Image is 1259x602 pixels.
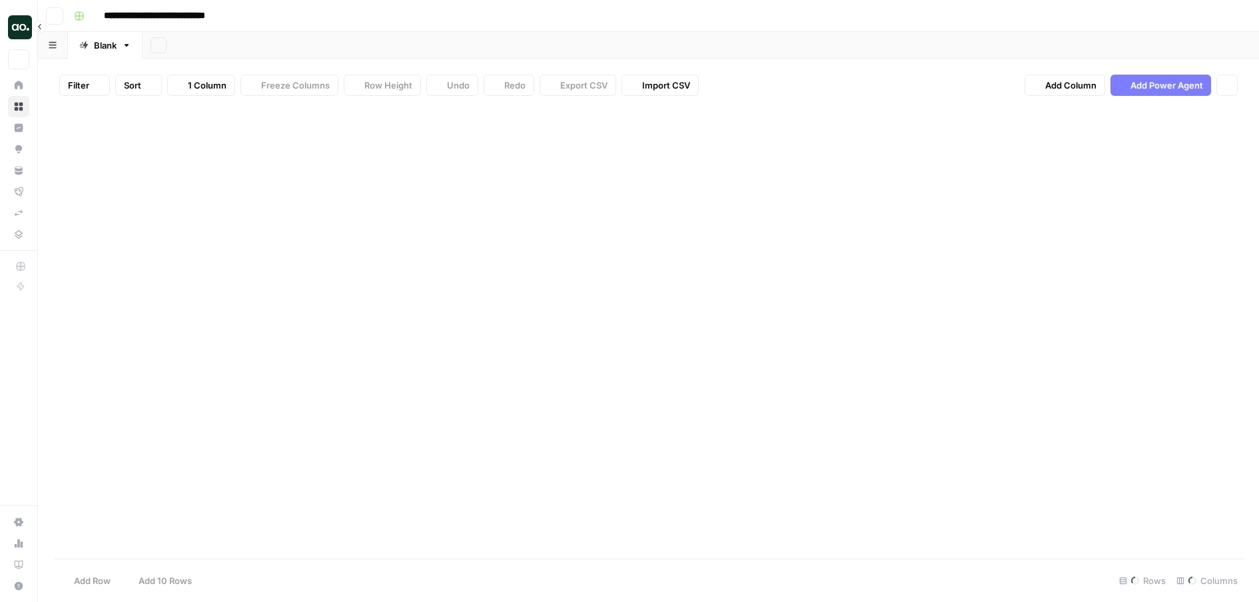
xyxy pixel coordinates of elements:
a: Opportunities [8,139,29,160]
a: Syncs [8,202,29,224]
button: Freeze Columns [240,75,338,96]
button: Workspace: AirOps [8,11,29,44]
div: Rows [1114,570,1171,591]
button: Add 10 Rows [119,570,200,591]
button: Row Height [344,75,421,96]
a: Home [8,75,29,96]
span: Add Column [1045,79,1096,92]
button: Redo [484,75,534,96]
button: Sort [115,75,162,96]
img: AirOps Logo [8,15,32,39]
button: Import CSV [622,75,699,96]
span: Row Height [364,79,412,92]
button: Add Column [1025,75,1105,96]
button: Undo [426,75,478,96]
span: Add Power Agent [1130,79,1203,92]
a: Flightpath [8,181,29,202]
a: Usage [8,533,29,554]
button: 1 Column [167,75,235,96]
a: Settings [8,511,29,533]
button: Export CSV [540,75,616,96]
a: Insights [8,117,29,139]
div: Blank [94,39,117,52]
span: Redo [504,79,526,92]
a: Browse [8,96,29,117]
span: Undo [447,79,470,92]
div: Columns [1171,570,1243,591]
a: Your Data [8,160,29,181]
span: Sort [124,79,141,92]
span: Export CSV [560,79,608,92]
span: Freeze Columns [261,79,330,92]
a: Blank [68,32,143,59]
span: 1 Column [188,79,226,92]
span: Filter [68,79,89,92]
a: Data Library [8,224,29,245]
span: Add Row [74,574,111,587]
span: Import CSV [642,79,690,92]
button: Add Row [54,570,119,591]
button: Add Power Agent [1110,75,1211,96]
button: Help + Support [8,575,29,597]
span: Add 10 Rows [139,574,192,587]
a: Learning Hub [8,554,29,575]
button: Filter [59,75,110,96]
